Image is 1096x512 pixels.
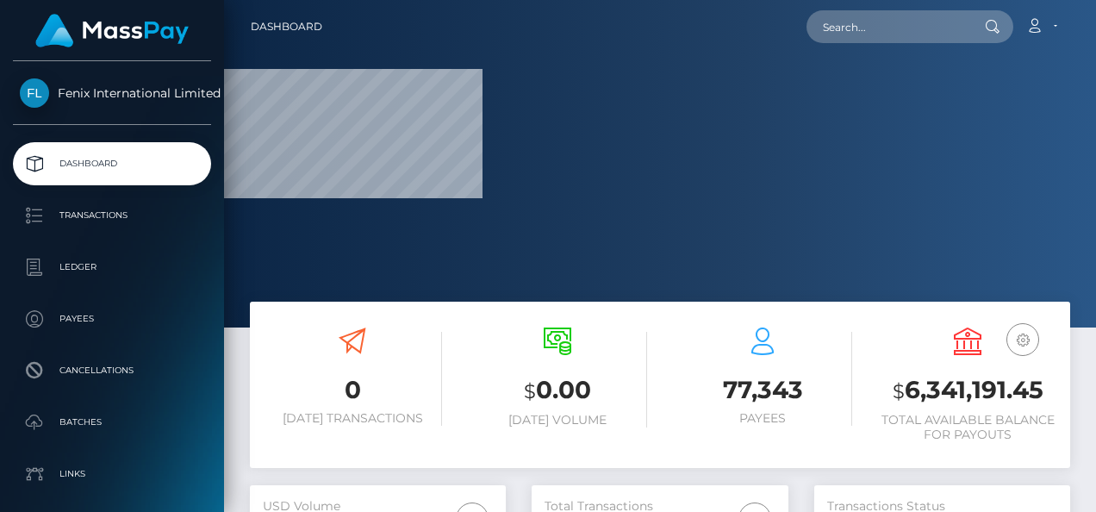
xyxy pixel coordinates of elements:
p: Payees [20,306,204,332]
a: Cancellations [13,349,211,392]
p: Dashboard [20,151,204,177]
a: Batches [13,401,211,444]
a: Dashboard [251,9,322,45]
a: Dashboard [13,142,211,185]
a: Ledger [13,246,211,289]
p: Ledger [20,254,204,280]
h6: Total Available Balance for Payouts [878,413,1057,442]
h3: 0.00 [468,373,647,409]
h3: 77,343 [673,373,852,407]
a: Payees [13,297,211,340]
small: $ [524,379,536,403]
h6: Payees [673,411,852,426]
span: Fenix International Limited [13,85,211,101]
p: Links [20,461,204,487]
a: Transactions [13,194,211,237]
img: MassPay Logo [35,14,189,47]
h6: [DATE] Transactions [263,411,442,426]
h3: 6,341,191.45 [878,373,1057,409]
h3: 0 [263,373,442,407]
a: Links [13,453,211,496]
p: Transactions [20,203,204,228]
img: Fenix International Limited [20,78,49,108]
p: Cancellations [20,358,204,384]
small: $ [893,379,905,403]
input: Search... [806,10,968,43]
p: Batches [20,409,204,435]
h6: [DATE] Volume [468,413,647,428]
